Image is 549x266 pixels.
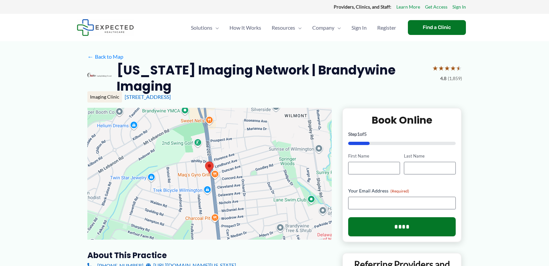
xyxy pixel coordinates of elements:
a: Register [372,16,401,39]
strong: Providers, Clinics, and Staff: [334,4,391,10]
a: ResourcesMenu Toggle [266,16,307,39]
span: 1 [357,131,360,137]
h3: About this practice [87,250,332,260]
label: Last Name [404,153,456,159]
span: 5 [364,131,367,137]
label: Your Email Address [348,188,456,194]
span: (Required) [390,189,409,193]
a: Learn More [396,3,420,11]
span: (1,859) [448,74,462,83]
span: 4.8 [440,74,446,83]
span: ★ [438,62,444,74]
h2: [US_STATE] Imaging Network | Brandywine Imaging [117,62,427,95]
span: Resources [272,16,295,39]
div: Imaging Clinic [87,91,122,103]
span: Menu Toggle [212,16,219,39]
a: Sign In [452,3,466,11]
a: How It Works [224,16,266,39]
span: ★ [450,62,456,74]
span: How It Works [229,16,261,39]
span: Solutions [191,16,212,39]
span: Register [377,16,396,39]
span: Company [312,16,334,39]
a: CompanyMenu Toggle [307,16,346,39]
span: ★ [456,62,462,74]
span: Menu Toggle [295,16,302,39]
a: ←Back to Map [87,52,123,62]
a: Sign In [346,16,372,39]
span: ★ [432,62,438,74]
label: First Name [348,153,400,159]
span: ★ [444,62,450,74]
span: Menu Toggle [334,16,341,39]
a: Find a Clinic [408,20,466,35]
span: ← [87,53,94,60]
a: Get Access [425,3,447,11]
img: Expected Healthcare Logo - side, dark font, small [77,19,134,36]
nav: Primary Site Navigation [186,16,401,39]
p: Step of [348,132,456,136]
h2: Book Online [348,114,456,127]
a: SolutionsMenu Toggle [186,16,224,39]
a: [STREET_ADDRESS] [125,94,171,100]
span: Sign In [351,16,367,39]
